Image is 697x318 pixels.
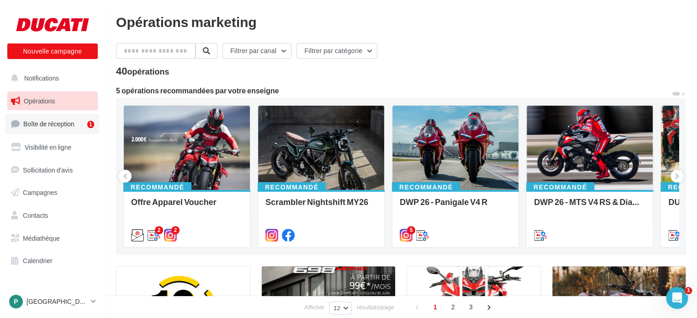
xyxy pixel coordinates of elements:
[23,166,73,173] span: Sollicitation d'avis
[23,234,60,242] span: Médiathèque
[26,297,87,306] p: [GEOGRAPHIC_DATA]
[526,182,594,192] div: Recommandé
[131,197,243,216] div: Offre Apparel Voucher
[23,211,48,219] span: Contacts
[171,226,180,234] div: 2
[357,303,394,312] span: résultats/page
[123,182,191,192] div: Recommandé
[23,120,74,128] span: Boîte de réception
[258,182,326,192] div: Recommandé
[265,197,377,216] div: Scrambler Nightshift MY26
[5,229,100,248] a: Médiathèque
[5,161,100,180] a: Sollicitation d'avis
[5,114,100,134] a: Boîte de réception1
[392,182,460,192] div: Recommandé
[333,304,340,312] span: 12
[14,297,18,306] span: P
[329,302,352,314] button: 12
[24,97,55,105] span: Opérations
[5,69,96,88] button: Notifications
[5,206,100,225] a: Contacts
[464,300,478,314] span: 3
[87,121,94,128] div: 1
[23,257,53,264] span: Calendrier
[400,197,511,216] div: DWP 26 - Panigale V4 R
[407,226,415,234] div: 5
[25,143,71,151] span: Visibilité en ligne
[685,287,692,294] span: 1
[5,138,100,157] a: Visibilité en ligne
[296,43,377,59] button: Filtrer par catégorie
[5,251,100,270] a: Calendrier
[534,197,645,216] div: DWP 26 - MTS V4 RS & Diavel V4 RS
[5,92,100,111] a: Opérations
[7,293,98,310] a: P [GEOGRAPHIC_DATA]
[7,43,98,59] button: Nouvelle campagne
[116,87,671,94] div: 5 opérations recommandées par votre enseigne
[155,226,163,234] div: 2
[23,189,58,196] span: Campagnes
[116,15,686,28] div: Opérations marketing
[127,67,169,75] div: opérations
[666,287,688,309] iframe: Intercom live chat
[428,300,443,314] span: 1
[5,183,100,202] a: Campagnes
[304,303,324,312] span: Afficher
[24,74,59,82] span: Notifications
[116,66,169,76] div: 40
[446,300,460,314] span: 2
[222,43,291,59] button: Filtrer par canal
